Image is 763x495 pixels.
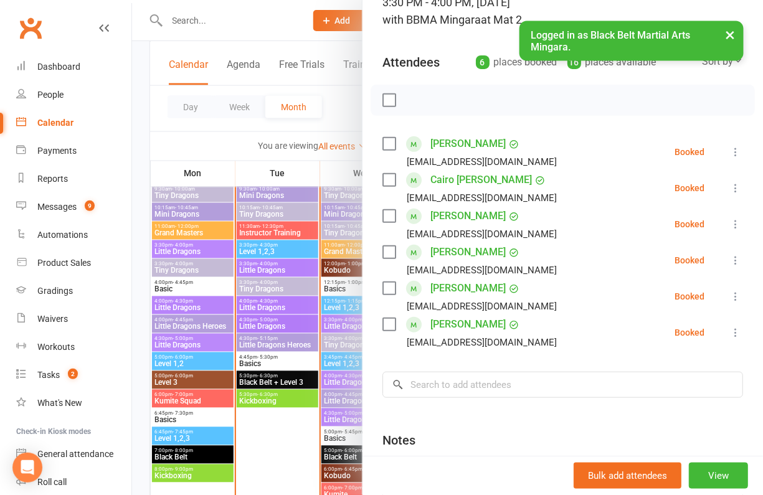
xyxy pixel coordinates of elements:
[407,226,557,242] div: [EMAIL_ADDRESS][DOMAIN_NAME]
[382,431,415,449] div: Notes
[37,449,113,459] div: General attendance
[37,230,88,240] div: Automations
[15,12,46,44] a: Clubworx
[719,21,742,48] button: ×
[16,249,131,277] a: Product Sales
[689,463,748,489] button: View
[37,314,68,324] div: Waivers
[16,333,131,361] a: Workouts
[430,278,506,298] a: [PERSON_NAME]
[407,262,557,278] div: [EMAIL_ADDRESS][DOMAIN_NAME]
[16,81,131,109] a: People
[16,440,131,468] a: General attendance kiosk mode
[16,221,131,249] a: Automations
[37,118,73,128] div: Calendar
[12,453,42,483] div: Open Intercom Messenger
[16,305,131,333] a: Waivers
[430,242,506,262] a: [PERSON_NAME]
[675,328,704,337] div: Booked
[430,206,506,226] a: [PERSON_NAME]
[37,174,68,184] div: Reports
[16,193,131,221] a: Messages 9
[382,13,481,26] span: with BBMA Mingara
[481,13,522,26] span: at Mat 2
[37,258,91,268] div: Product Sales
[37,202,77,212] div: Messages
[407,154,557,170] div: [EMAIL_ADDRESS][DOMAIN_NAME]
[407,190,557,206] div: [EMAIL_ADDRESS][DOMAIN_NAME]
[37,146,77,156] div: Payments
[16,53,131,81] a: Dashboard
[37,398,82,408] div: What's New
[37,286,73,296] div: Gradings
[16,165,131,193] a: Reports
[574,463,681,489] button: Bulk add attendees
[16,109,131,137] a: Calendar
[85,200,95,211] span: 9
[407,298,557,314] div: [EMAIL_ADDRESS][DOMAIN_NAME]
[407,334,557,351] div: [EMAIL_ADDRESS][DOMAIN_NAME]
[37,370,60,380] div: Tasks
[37,90,64,100] div: People
[675,148,704,156] div: Booked
[16,137,131,165] a: Payments
[37,342,75,352] div: Workouts
[37,477,67,487] div: Roll call
[37,62,80,72] div: Dashboard
[675,256,704,265] div: Booked
[16,389,131,417] a: What's New
[68,369,78,379] span: 2
[675,292,704,301] div: Booked
[675,220,704,229] div: Booked
[16,361,131,389] a: Tasks 2
[531,29,690,53] span: Logged in as Black Belt Martial Arts Mingara.
[430,170,532,190] a: Cairo [PERSON_NAME]
[430,314,506,334] a: [PERSON_NAME]
[16,277,131,305] a: Gradings
[675,184,704,192] div: Booked
[430,134,506,154] a: [PERSON_NAME]
[382,453,743,468] div: Add notes for this class / appointment below
[382,372,743,398] input: Search to add attendees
